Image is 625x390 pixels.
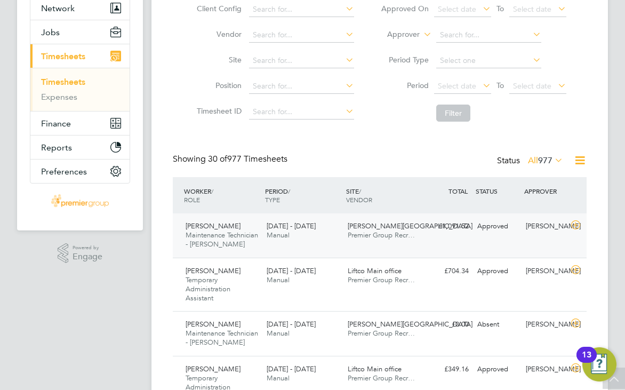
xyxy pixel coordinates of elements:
[186,275,230,303] span: Temporary Administration Assistant
[436,28,541,43] input: Search for...
[73,243,102,252] span: Powered by
[41,92,77,102] a: Expenses
[249,28,354,43] input: Search for...
[473,316,522,333] div: Absent
[30,194,130,211] a: Go to home page
[436,53,541,68] input: Select one
[249,2,354,17] input: Search for...
[448,187,468,195] span: TOTAL
[348,266,402,275] span: Liftco Main office
[538,155,552,166] span: 977
[343,181,424,209] div: SITE
[359,187,361,195] span: /
[528,155,563,166] label: All
[186,364,241,373] span: [PERSON_NAME]
[186,230,258,249] span: Maintenance Technician - [PERSON_NAME]
[186,329,258,347] span: Maintenance Technician - [PERSON_NAME]
[522,218,570,235] div: [PERSON_NAME]
[267,320,316,329] span: [DATE] - [DATE]
[41,166,87,177] span: Preferences
[346,195,372,204] span: VENDOR
[424,361,473,378] div: £349.16
[582,355,591,369] div: 13
[473,218,522,235] div: Approved
[522,262,570,280] div: [PERSON_NAME]
[194,81,242,90] label: Position
[381,4,429,13] label: Approved On
[51,194,108,211] img: premier-logo-retina.png
[58,243,103,264] a: Powered byEngage
[381,81,429,90] label: Period
[522,316,570,333] div: [PERSON_NAME]
[522,361,570,378] div: [PERSON_NAME]
[348,329,415,338] span: Premier Group Recr…
[30,68,130,111] div: Timesheets
[267,275,290,284] span: Manual
[497,154,565,169] div: Status
[208,154,227,164] span: 30 of
[424,316,473,333] div: £0.00
[513,4,551,14] span: Select date
[41,27,60,37] span: Jobs
[348,221,472,230] span: [PERSON_NAME][GEOGRAPHIC_DATA]
[249,53,354,68] input: Search for...
[30,112,130,135] button: Finance
[184,195,200,204] span: ROLE
[438,81,476,91] span: Select date
[267,364,316,373] span: [DATE] - [DATE]
[267,266,316,275] span: [DATE] - [DATE]
[267,230,290,240] span: Manual
[473,181,522,201] div: STATUS
[348,230,415,240] span: Premier Group Recr…
[173,154,290,165] div: Showing
[348,364,402,373] span: Liftco Main office
[265,195,280,204] span: TYPE
[194,55,242,65] label: Site
[372,29,420,40] label: Approver
[473,361,522,378] div: Approved
[267,221,316,230] span: [DATE] - [DATE]
[436,105,470,122] button: Filter
[424,262,473,280] div: £704.34
[348,373,415,383] span: Premier Group Recr…
[522,181,570,201] div: APPROVER
[249,105,354,120] input: Search for...
[30,160,130,183] button: Preferences
[381,55,429,65] label: Period Type
[249,79,354,94] input: Search for...
[267,329,290,338] span: Manual
[41,142,72,153] span: Reports
[181,181,262,209] div: WORKER
[493,78,507,92] span: To
[194,29,242,39] label: Vendor
[348,320,472,329] span: [PERSON_NAME][GEOGRAPHIC_DATA]
[424,218,473,235] div: £1,091.52
[194,106,242,116] label: Timesheet ID
[41,51,85,61] span: Timesheets
[267,373,290,383] span: Manual
[30,44,130,68] button: Timesheets
[211,187,213,195] span: /
[438,4,476,14] span: Select date
[208,154,287,164] span: 977 Timesheets
[30,136,130,159] button: Reports
[41,118,71,129] span: Finance
[41,3,75,13] span: Network
[493,2,507,15] span: To
[288,187,290,195] span: /
[194,4,242,13] label: Client Config
[582,347,616,381] button: Open Resource Center, 13 new notifications
[348,275,415,284] span: Premier Group Recr…
[473,262,522,280] div: Approved
[186,266,241,275] span: [PERSON_NAME]
[30,20,130,44] button: Jobs
[186,320,241,329] span: [PERSON_NAME]
[513,81,551,91] span: Select date
[41,77,85,87] a: Timesheets
[186,221,241,230] span: [PERSON_NAME]
[262,181,343,209] div: PERIOD
[73,252,102,261] span: Engage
